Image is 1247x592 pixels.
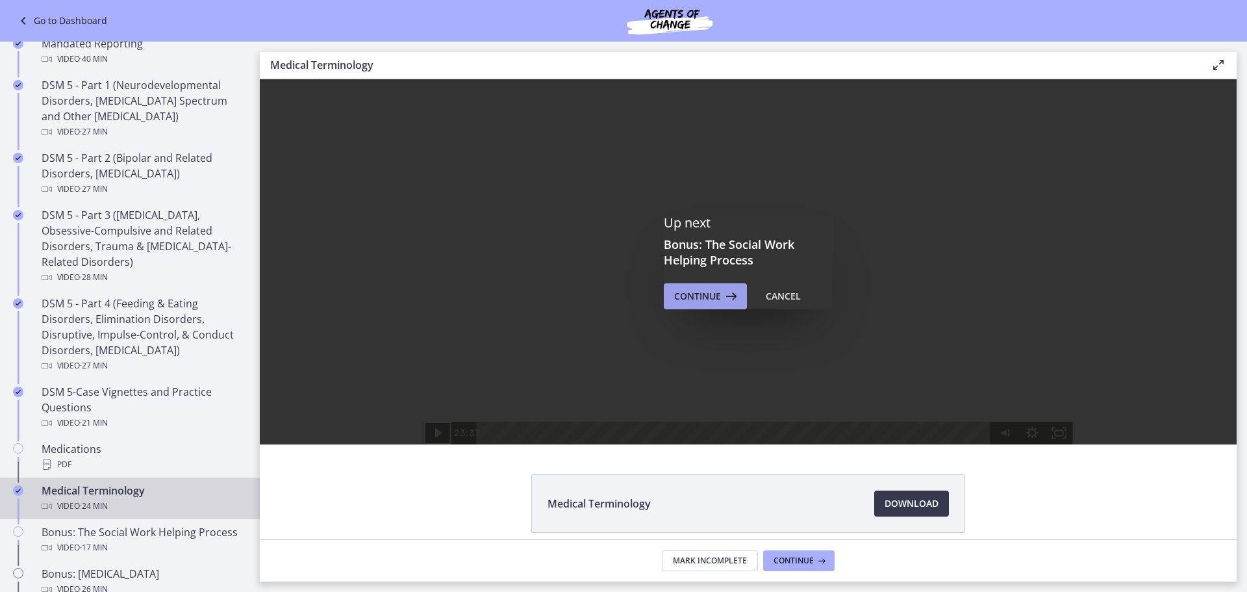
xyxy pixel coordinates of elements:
[732,342,759,365] button: Mute
[42,296,244,374] div: DSM 5 - Part 4 (Feeding & Eating Disorders, Elimination Disorders, Disruptive, Impulse-Control, &...
[42,441,244,472] div: Medications
[42,270,244,285] div: Video
[13,153,23,163] i: Completed
[874,491,949,517] a: Download
[270,57,1190,73] h3: Medical Terminology
[80,51,108,67] span: · 40 min
[673,556,747,566] span: Mark Incomplete
[13,80,23,90] i: Completed
[774,556,814,566] span: Continue
[80,124,108,140] span: · 27 min
[786,342,813,365] button: Fullscreen
[664,283,747,309] button: Continue
[42,483,244,514] div: Medical Terminology
[664,214,833,231] p: Up next
[13,298,23,309] i: Completed
[42,540,244,556] div: Video
[227,342,725,365] div: Playbar
[42,524,244,556] div: Bonus: The Social Work Helping Process
[13,485,23,496] i: Completed
[548,496,651,511] span: Medical Terminology
[42,36,244,67] div: Mandated Reporting
[664,237,833,268] h3: Bonus: The Social Work Helping Process
[80,415,108,431] span: · 21 min
[42,51,244,67] div: Video
[674,289,721,304] span: Continue
[80,540,108,556] span: · 17 min
[42,124,244,140] div: Video
[16,13,107,29] a: Go to Dashboard
[42,77,244,140] div: DSM 5 - Part 1 (Neurodevelopmental Disorders, [MEDICAL_DATA] Spectrum and Other [MEDICAL_DATA])
[164,342,191,365] button: Play Video
[42,207,244,285] div: DSM 5 - Part 3 ([MEDICAL_DATA], Obsessive-Compulsive and Related Disorders, Trauma & [MEDICAL_DAT...
[766,289,801,304] div: Cancel
[592,5,748,36] img: Agents of Change
[662,550,758,571] button: Mark Incomplete
[42,384,244,431] div: DSM 5-Case Vignettes and Practice Questions
[42,181,244,197] div: Video
[763,550,835,571] button: Continue
[42,150,244,197] div: DSM 5 - Part 2 (Bipolar and Related Disorders, [MEDICAL_DATA])
[42,358,244,374] div: Video
[42,457,244,472] div: PDF
[885,496,938,511] span: Download
[42,415,244,431] div: Video
[13,38,23,49] i: Completed
[80,181,108,197] span: · 27 min
[13,210,23,220] i: Completed
[42,498,244,514] div: Video
[759,342,786,365] button: Show settings menu
[755,283,811,309] button: Cancel
[13,387,23,397] i: Completed
[80,498,108,514] span: · 24 min
[80,270,108,285] span: · 28 min
[80,358,108,374] span: · 27 min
